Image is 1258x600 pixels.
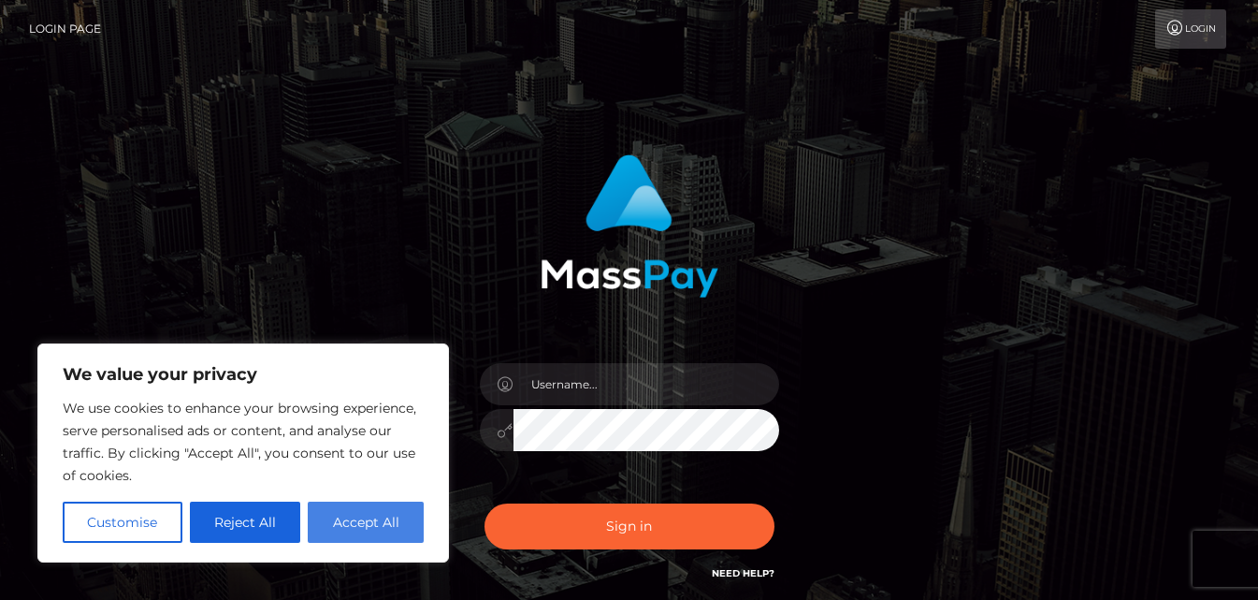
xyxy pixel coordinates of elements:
a: Login Page [29,9,101,49]
p: We value your privacy [63,363,424,386]
div: We value your privacy [37,344,449,563]
p: We use cookies to enhance your browsing experience, serve personalised ads or content, and analys... [63,397,424,487]
input: Username... [513,363,779,405]
button: Sign in [484,504,774,549]
a: Need Help? [712,567,774,579]
button: Reject All [190,502,301,543]
img: MassPay Login [541,154,718,298]
button: Accept All [308,502,424,543]
a: Login [1155,9,1226,49]
button: Customise [63,502,182,543]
